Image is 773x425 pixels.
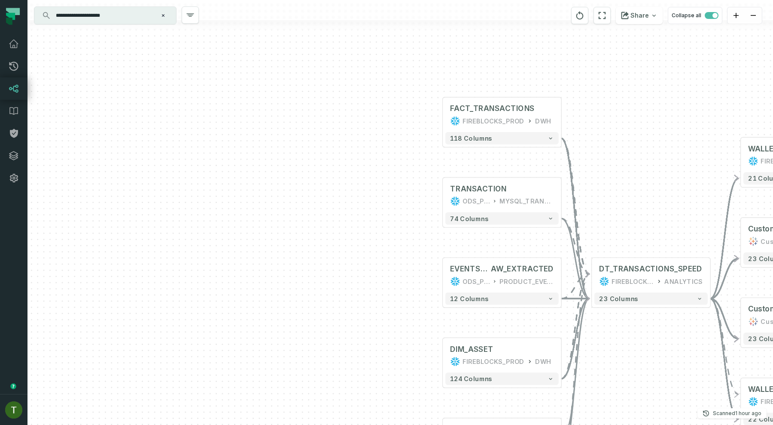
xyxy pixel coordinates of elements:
img: avatar of Tomer Galun [5,401,22,419]
p: Scanned [713,409,761,418]
div: ODS_PROD_FBS_PRODUCT [463,196,490,206]
div: FACT_TRANSACTIONS [450,104,534,114]
span: 12 columns [450,295,488,302]
div: MYSQL_TRANSACTION_MANAGER [499,196,554,206]
button: Share [616,7,663,24]
span: 23 columns [599,295,638,302]
div: ANALYTICS [664,277,703,286]
g: Edge from 6a2ee797bd5f36c977838b2e2588f522 to 6d06d0659bb652469d7940741c205780 [710,179,739,299]
g: Edge from 60a6b735bf5ea3b8654bfedd394f0cd0 to 6a2ee797bd5f36c977838b2e2588f522 [561,138,590,274]
button: Scanned[DATE] 4:52:54 PM [697,408,767,419]
span: AW_EXTRACTED [491,264,554,274]
div: TRANSACTION [450,184,507,194]
div: FIREBLOCKS_PROD [612,277,654,286]
div: FIREBLOCKS_PROD [463,116,524,126]
span: 74 columns [450,215,488,222]
g: Edge from 732bd66dc945439117f7633b4ab41e9f to 6a2ee797bd5f36c977838b2e2588f522 [561,274,590,379]
div: DIM_ASSET [450,344,493,354]
button: zoom out [745,7,762,24]
g: Edge from 6a2ee797bd5f36c977838b2e2588f522 to e8aba0c4e2ef65b96810293de134741c [710,299,739,394]
button: zoom in [727,7,745,24]
span: 118 columns [450,135,492,142]
div: EVENTS_COLLECTOR_RAW_EXTRACTED [450,264,554,274]
div: DWH [535,357,551,366]
div: Tooltip anchor [9,382,17,390]
div: DWH [535,116,551,126]
span: EVENTS_COLLECTOR_R [450,264,491,274]
span: 124 columns [450,375,492,382]
button: Clear search query [159,11,167,20]
g: Edge from 3977dcb00b888197c44efbf1e9b2bb02 to 6a2ee797bd5f36c977838b2e2588f522 [561,274,590,299]
div: ODS_PROD [463,277,490,286]
button: Collapse all [668,7,722,24]
relative-time: Aug 31, 2025, 4:52 PM GMT+3 [735,410,761,416]
div: PRODUCT_EVENTS [499,277,554,286]
div: FIREBLOCKS_PROD [463,357,524,366]
div: DT_TRANSACTIONS_SPEED [599,264,702,274]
